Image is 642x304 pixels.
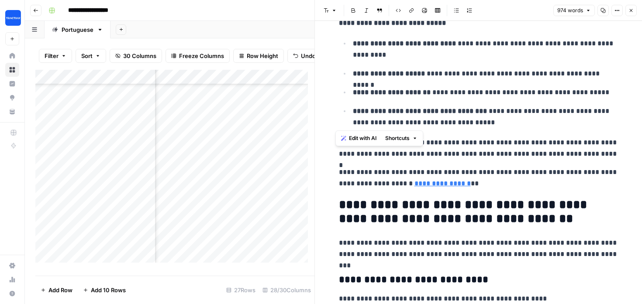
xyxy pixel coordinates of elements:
span: 974 words [557,7,583,14]
button: Undo [287,49,321,63]
a: Your Data [5,105,19,119]
button: Workspace: Tractian [5,7,19,29]
button: Shortcuts [382,133,421,144]
div: Portuguese [62,25,93,34]
a: Home [5,49,19,63]
button: Edit with AI [338,133,380,144]
span: Freeze Columns [179,51,224,60]
button: Freeze Columns [166,49,230,63]
span: Filter [45,51,59,60]
a: Portuguese [45,21,110,38]
button: Help + Support [5,287,19,301]
button: Filter [39,49,72,63]
span: Sort [81,51,93,60]
span: Undo [301,51,316,60]
a: Usage [5,273,19,287]
button: Sort [76,49,106,63]
span: Shortcuts [385,134,410,142]
a: Opportunities [5,91,19,105]
div: 27 Rows [223,283,259,297]
span: Edit with AI [349,134,376,142]
button: Add Row [35,283,78,297]
a: Browse [5,63,19,77]
span: Add 10 Rows [91,286,126,294]
button: 30 Columns [110,49,162,63]
span: Add Row [48,286,72,294]
button: 974 words [553,5,595,16]
img: Tractian Logo [5,10,21,26]
span: 30 Columns [123,51,156,60]
a: Insights [5,77,19,91]
a: Settings [5,259,19,273]
div: 28/30 Columns [259,283,314,297]
button: Row Height [233,49,284,63]
button: Add 10 Rows [78,283,131,297]
span: Row Height [247,51,278,60]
